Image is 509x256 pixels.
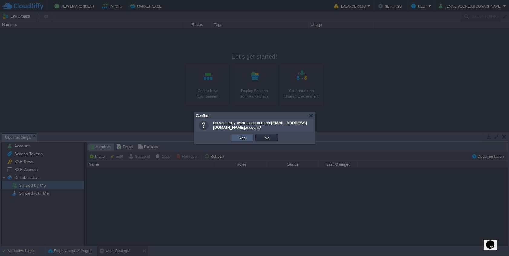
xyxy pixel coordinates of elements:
span: Confirm [196,113,209,118]
b: [EMAIL_ADDRESS][DOMAIN_NAME] [213,121,307,130]
button: Yes [237,135,248,141]
button: No [263,135,271,141]
span: Do you really want to log out from account? [213,121,307,130]
iframe: chat widget [484,232,503,250]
